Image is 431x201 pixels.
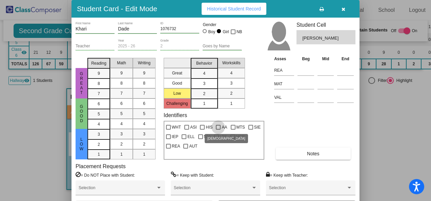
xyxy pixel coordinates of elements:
span: AA [222,123,227,131]
span: 8 [143,80,145,86]
span: 5 [143,111,145,117]
button: Notes [276,148,350,160]
span: Reading [91,60,106,66]
span: 3 [120,131,123,137]
span: 8 [120,80,123,86]
span: 4 [120,121,123,127]
div: Boy [208,29,215,35]
span: 9 [143,70,145,76]
span: 2 [98,141,100,148]
span: 7 [98,91,100,97]
th: Asses [272,55,296,63]
span: 9 [120,70,123,76]
span: 7 [143,90,145,96]
span: Behavior [196,60,212,66]
h3: Student Cell [296,22,355,28]
span: Low [79,137,85,151]
span: 2 [120,141,123,147]
span: 4 [203,70,205,76]
span: WHT [172,123,181,131]
span: 1 [143,151,145,157]
span: 504 [204,133,211,141]
th: End [335,55,355,63]
span: 3 [203,81,205,87]
h3: Student Card - Edit Mode [77,4,157,13]
input: assessment [274,92,294,103]
label: = Do NOT Place with Student: [76,172,135,178]
span: Historical Student Record [207,6,261,12]
span: 3 [143,131,145,137]
span: IEP [172,133,178,141]
span: 4 [98,121,100,127]
input: Enter ID [160,27,199,31]
th: Mid [316,55,335,63]
span: 8 [98,81,100,87]
span: 5 [120,111,123,117]
span: SIE [254,123,261,131]
span: REA [172,142,180,150]
label: = Keep with Student: [171,172,214,178]
label: Placement Requests [76,163,126,170]
span: 4 [143,121,145,127]
span: 7 [120,90,123,96]
button: Historical Student Record [202,3,266,15]
span: 1 [120,151,123,157]
input: assessment [274,65,294,75]
span: 3 [98,131,100,137]
span: Writing [138,60,150,66]
span: 5 [98,111,100,117]
span: [PERSON_NAME] [302,35,340,42]
span: HCP [236,133,245,141]
span: Great [79,71,85,95]
span: 6 [98,101,100,107]
span: 1 [230,100,232,107]
label: = Keep with Teacher: [266,172,308,178]
input: grade [160,44,199,49]
span: NB [237,28,242,36]
span: ELL [187,133,194,141]
span: 6 [120,100,123,107]
span: ASI [190,123,197,131]
span: Workskills [222,60,241,66]
input: goes by name [203,44,242,49]
mat-label: Gender [203,22,242,28]
span: Notes [307,151,320,156]
span: 1 [98,151,100,157]
span: 4 [230,70,232,76]
input: assessment [274,79,294,89]
span: Good [79,104,85,123]
span: 3 [230,80,232,86]
input: year [118,44,157,49]
span: HIS [206,123,212,131]
span: 2 [230,90,232,96]
span: 9 [98,70,100,76]
span: Math [117,60,126,66]
th: Beg [296,55,316,63]
input: teacher [76,44,115,49]
div: Girl [222,29,229,35]
span: MTS [237,123,245,131]
span: AUT [189,142,197,150]
span: 2 [203,91,205,97]
span: 1 [203,100,205,107]
span: LTS [220,133,227,141]
label: Identifiers [164,112,187,118]
span: 6 [143,100,145,107]
span: 2 [143,141,145,147]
